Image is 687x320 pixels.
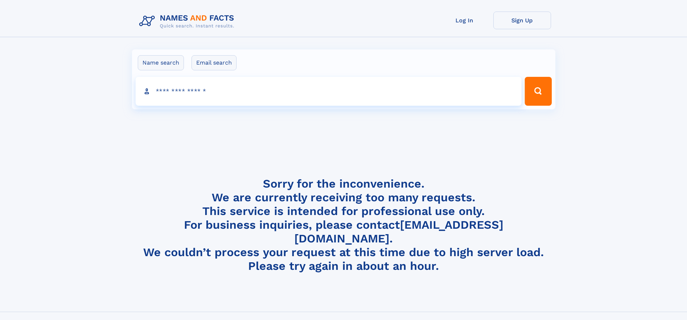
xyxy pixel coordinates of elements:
[525,77,551,106] button: Search Button
[138,55,184,70] label: Name search
[136,77,522,106] input: search input
[493,12,551,29] a: Sign Up
[136,12,240,31] img: Logo Names and Facts
[436,12,493,29] a: Log In
[191,55,237,70] label: Email search
[136,177,551,273] h4: Sorry for the inconvenience. We are currently receiving too many requests. This service is intend...
[294,218,503,245] a: [EMAIL_ADDRESS][DOMAIN_NAME]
